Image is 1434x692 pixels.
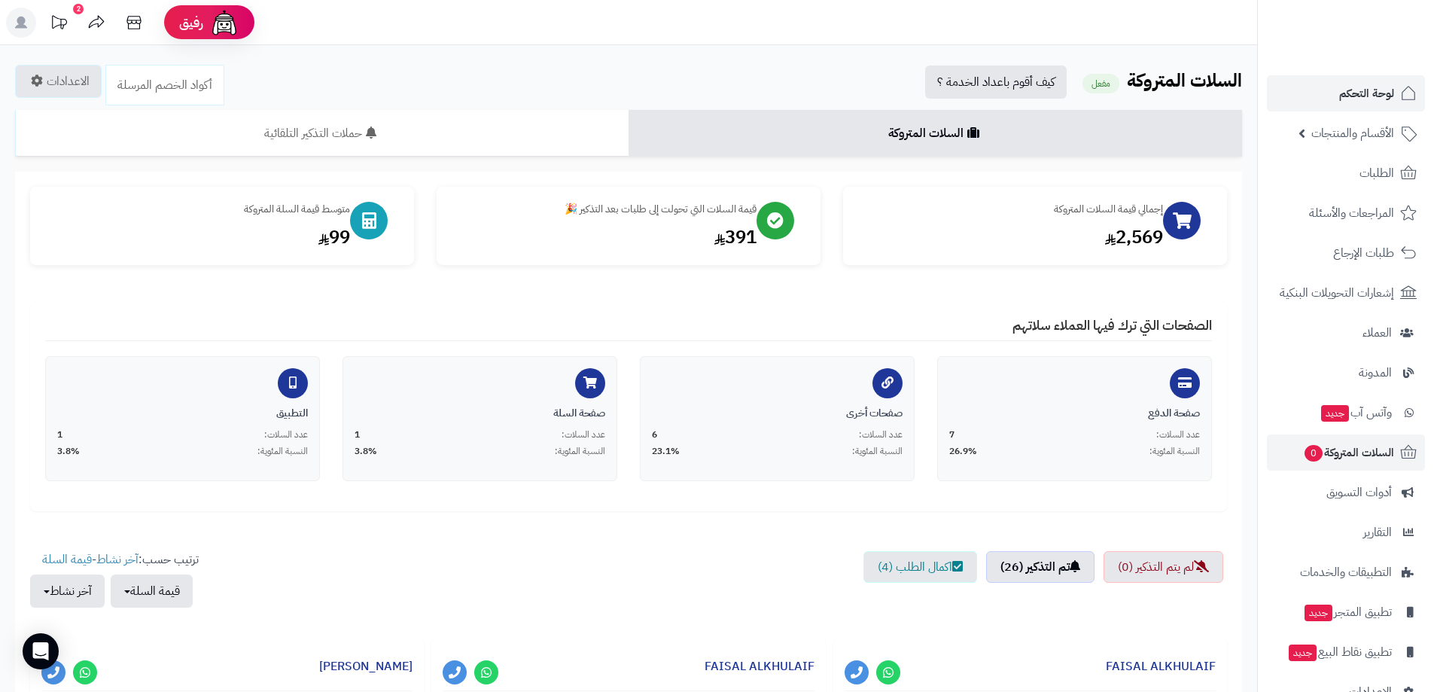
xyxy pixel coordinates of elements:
[1149,445,1200,458] span: النسبة المئوية:
[1267,355,1425,391] a: المدونة
[355,406,605,421] div: صفحة السلة
[452,224,757,250] div: 391
[1267,395,1425,431] a: وآتس آبجديد
[1267,235,1425,271] a: طلبات الإرجاع
[858,202,1163,217] div: إجمالي قيمة السلات المتروكة
[1333,242,1394,264] span: طلبات الإرجاع
[652,406,903,421] div: صفحات أخرى
[1280,282,1394,303] span: إشعارات التحويلات البنكية
[1309,203,1394,224] span: المراجعات والأسئلة
[111,575,193,608] button: قيمة السلة
[986,551,1095,583] a: تم التذكير (26)
[1104,551,1223,583] a: لم يتم التذكير (0)
[1267,315,1425,351] a: العملاء
[705,657,814,675] a: FAISAL ALKHULAIF
[1267,554,1425,590] a: التطبيقات والخدمات
[264,428,308,441] span: عدد السلات:
[30,551,199,608] ul: ترتيب حسب: -
[652,445,680,458] span: 23.1%
[949,406,1200,421] div: صفحة الدفع
[1127,67,1242,94] b: السلات المتروكة
[1362,322,1392,343] span: العملاء
[1303,602,1392,623] span: تطبيق المتجر
[1267,594,1425,630] a: تطبيق المتجرجديد
[15,65,102,98] a: الاعدادات
[925,66,1067,99] a: كيف أقوم باعداد الخدمة ؟
[45,202,350,217] div: متوسط قيمة السلة المتروكة
[1267,275,1425,311] a: إشعارات التحويلات البنكية
[15,110,629,157] a: حملات التذكير التلقائية
[452,202,757,217] div: قيمة السلات التي تحولت إلى طلبات بعد التذكير 🎉
[45,318,1212,341] h4: الصفحات التي ترك فيها العملاء سلاتهم
[859,428,903,441] span: عدد السلات:
[1156,428,1200,441] span: عدد السلات:
[949,428,954,441] span: 7
[1267,195,1425,231] a: المراجعات والأسئلة
[45,224,350,250] div: 99
[105,65,224,105] a: أكواد الخصم المرسلة
[1305,605,1332,621] span: جديد
[1305,445,1323,462] span: 0
[30,575,105,608] button: آخر نشاط
[852,445,903,458] span: النسبة المئوية:
[1311,123,1394,144] span: الأقسام والمنتجات
[1321,405,1349,422] span: جديد
[1267,155,1425,191] a: الطلبات
[42,550,92,569] a: قيمة السلة
[57,406,308,421] div: التطبيق
[96,550,139,569] a: آخر نشاط
[629,110,1242,157] a: السلات المتروكة
[40,8,78,41] a: تحديثات المنصة
[73,4,84,14] div: 2
[1332,35,1420,66] img: logo-2.png
[1267,75,1425,111] a: لوحة التحكم
[209,8,239,38] img: ai-face.png
[555,445,605,458] span: النسبة المئوية:
[1303,442,1394,463] span: السلات المتروكة
[1359,163,1394,184] span: الطلبات
[23,633,59,669] div: Open Intercom Messenger
[57,428,62,441] span: 1
[1267,434,1425,471] a: السلات المتروكة0
[562,428,605,441] span: عدد السلات:
[1326,482,1392,503] span: أدوات التسويق
[1339,83,1394,104] span: لوحة التحكم
[1363,522,1392,543] span: التقارير
[355,445,377,458] span: 3.8%
[949,445,977,458] span: 26.9%
[1320,402,1392,423] span: وآتس آب
[652,428,657,441] span: 6
[57,445,80,458] span: 3.8%
[858,224,1163,250] div: 2,569
[1267,514,1425,550] a: التقارير
[1082,74,1119,93] small: مفعل
[1287,642,1392,663] span: تطبيق نقاط البيع
[1300,562,1392,583] span: التطبيقات والخدمات
[1289,645,1317,661] span: جديد
[1106,657,1216,675] a: FAISAL ALKHULAIF
[863,551,977,583] a: اكمال الطلب (4)
[1267,634,1425,670] a: تطبيق نقاط البيعجديد
[355,428,360,441] span: 1
[319,657,413,675] a: [PERSON_NAME]
[257,445,308,458] span: النسبة المئوية:
[1267,474,1425,511] a: أدوات التسويق
[1359,362,1392,383] span: المدونة
[179,14,203,32] span: رفيق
